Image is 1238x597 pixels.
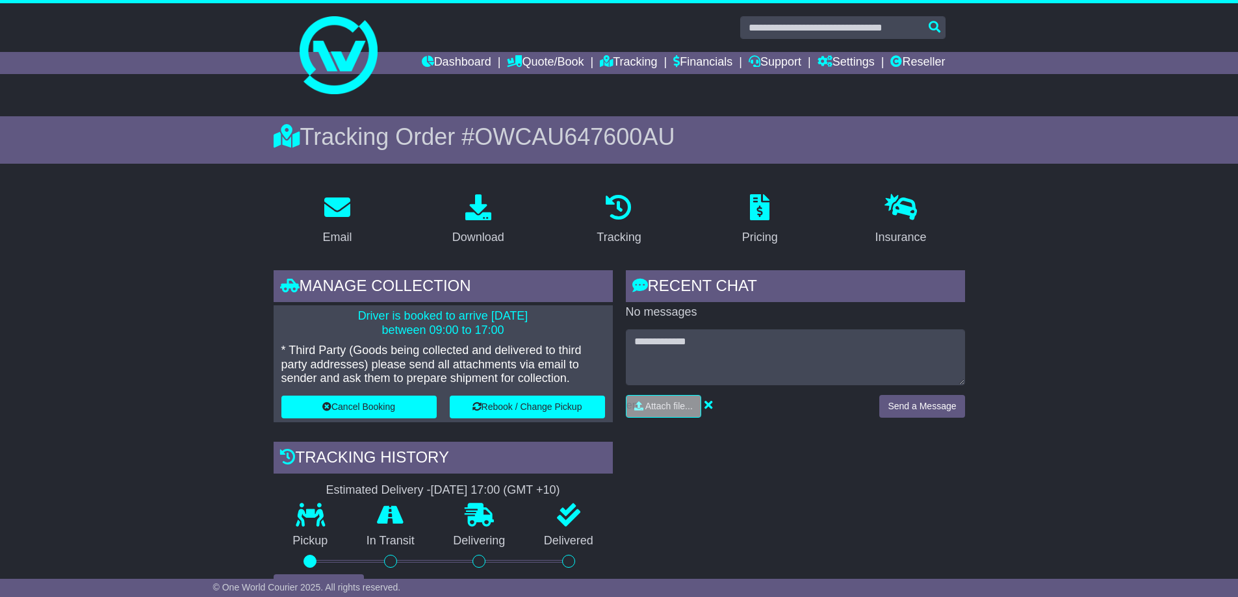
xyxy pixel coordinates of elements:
[431,483,560,498] div: [DATE] 17:00 (GMT +10)
[507,52,584,74] a: Quote/Book
[274,442,613,477] div: Tracking history
[450,396,605,418] button: Rebook / Change Pickup
[281,396,437,418] button: Cancel Booking
[879,395,964,418] button: Send a Message
[281,344,605,386] p: * Third Party (Goods being collected and delivered to third party addresses) please send all atta...
[322,229,352,246] div: Email
[281,309,605,337] p: Driver is booked to arrive [DATE] between 09:00 to 17:00
[875,229,927,246] div: Insurance
[274,534,348,548] p: Pickup
[600,52,657,74] a: Tracking
[347,534,434,548] p: In Transit
[274,483,613,498] div: Estimated Delivery -
[452,229,504,246] div: Download
[673,52,732,74] a: Financials
[588,190,649,251] a: Tracking
[818,52,875,74] a: Settings
[274,574,364,597] button: View Full Tracking
[422,52,491,74] a: Dashboard
[890,52,945,74] a: Reseller
[314,190,360,251] a: Email
[734,190,786,251] a: Pricing
[626,270,965,305] div: RECENT CHAT
[434,534,525,548] p: Delivering
[867,190,935,251] a: Insurance
[474,123,675,150] span: OWCAU647600AU
[274,270,613,305] div: Manage collection
[749,52,801,74] a: Support
[274,123,965,151] div: Tracking Order #
[213,582,401,592] span: © One World Courier 2025. All rights reserved.
[444,190,513,251] a: Download
[597,229,641,246] div: Tracking
[742,229,778,246] div: Pricing
[524,534,613,548] p: Delivered
[626,305,965,320] p: No messages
